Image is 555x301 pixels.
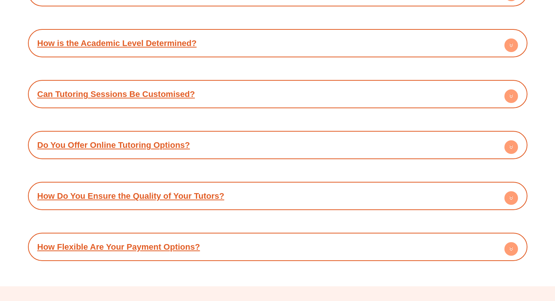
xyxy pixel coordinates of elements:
div: How Flexible Are Your Payment Options? [32,236,524,257]
div: How Do You Ensure the Quality of Your Tutors? [32,186,524,206]
div: Can Tutoring Sessions Be Customised? [32,84,524,104]
a: How Flexible Are Your Payment Options? [37,242,200,252]
a: Can Tutoring Sessions Be Customised? [37,89,195,99]
div: Do You Offer Online Tutoring Options? [32,135,524,155]
iframe: Chat Widget [425,216,555,301]
div: How is the Academic Level Determined? [32,33,524,54]
a: Do You Offer Online Tutoring Options? [37,140,190,150]
a: How is the Academic Level Determined? [37,38,197,48]
a: How Do You Ensure the Quality of Your Tutors? [37,191,224,201]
